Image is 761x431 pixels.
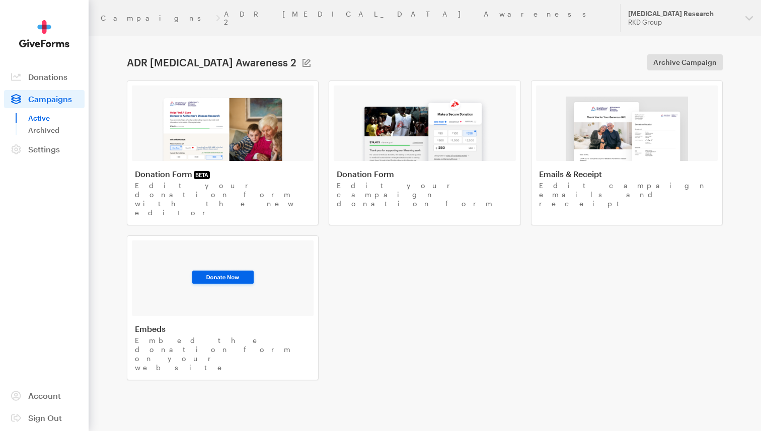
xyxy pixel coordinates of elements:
a: Settings [4,140,85,158]
a: Embeds Embed the donation form on your website [127,235,319,380]
a: Archive Campaign [647,54,723,70]
span: Account [28,391,61,400]
a: Campaigns [4,90,85,108]
span: Campaigns [28,94,72,104]
span: BETA [194,171,210,179]
button: [MEDICAL_DATA] Research RKD Group [620,4,761,32]
p: Edit your campaign donation form [337,181,512,208]
a: ADR [MEDICAL_DATA] Awareness 2 [224,10,608,26]
h4: Emails & Receipt [539,169,715,179]
a: Account [4,387,85,405]
h4: Donation Form [135,169,311,179]
img: image-2-e181a1b57a52e92067c15dabc571ad95275de6101288912623f50734140ed40c.png [360,97,489,161]
h1: ADR [MEDICAL_DATA] Awareness 2 [127,56,296,68]
img: GiveForms [19,20,69,48]
p: Edit campaign emails and receipt [539,181,715,208]
img: image-3-0695904bd8fc2540e7c0ed4f0f3f42b2ae7fdd5008376bfc2271839042c80776.png [566,97,688,161]
a: Archived [28,124,85,136]
p: Edit your donation form with the new editor [135,181,311,217]
img: image-1-83ed7ead45621bf174d8040c5c72c9f8980a381436cbc16a82a0f79bcd7e5139.png [161,97,284,161]
span: Settings [28,144,60,154]
h4: Embeds [135,324,311,334]
div: [MEDICAL_DATA] Research [628,10,737,18]
a: Campaigns [101,14,212,22]
span: Archive Campaign [653,56,717,68]
a: Sign Out [4,409,85,427]
a: Donation Form Edit your campaign donation form [329,80,520,225]
a: Donations [4,68,85,86]
img: image-3-93ee28eb8bf338fe015091468080e1db9f51356d23dce784fdc61914b1599f14.png [189,268,257,288]
a: Donation FormBETA Edit your donation form with the new editor [127,80,319,225]
div: RKD Group [628,18,737,27]
a: Active [28,112,85,124]
p: Embed the donation form on your website [135,336,311,372]
h4: Donation Form [337,169,512,179]
span: Donations [28,72,67,81]
a: Emails & Receipt Edit campaign emails and receipt [531,80,723,225]
span: Sign Out [28,413,62,422]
